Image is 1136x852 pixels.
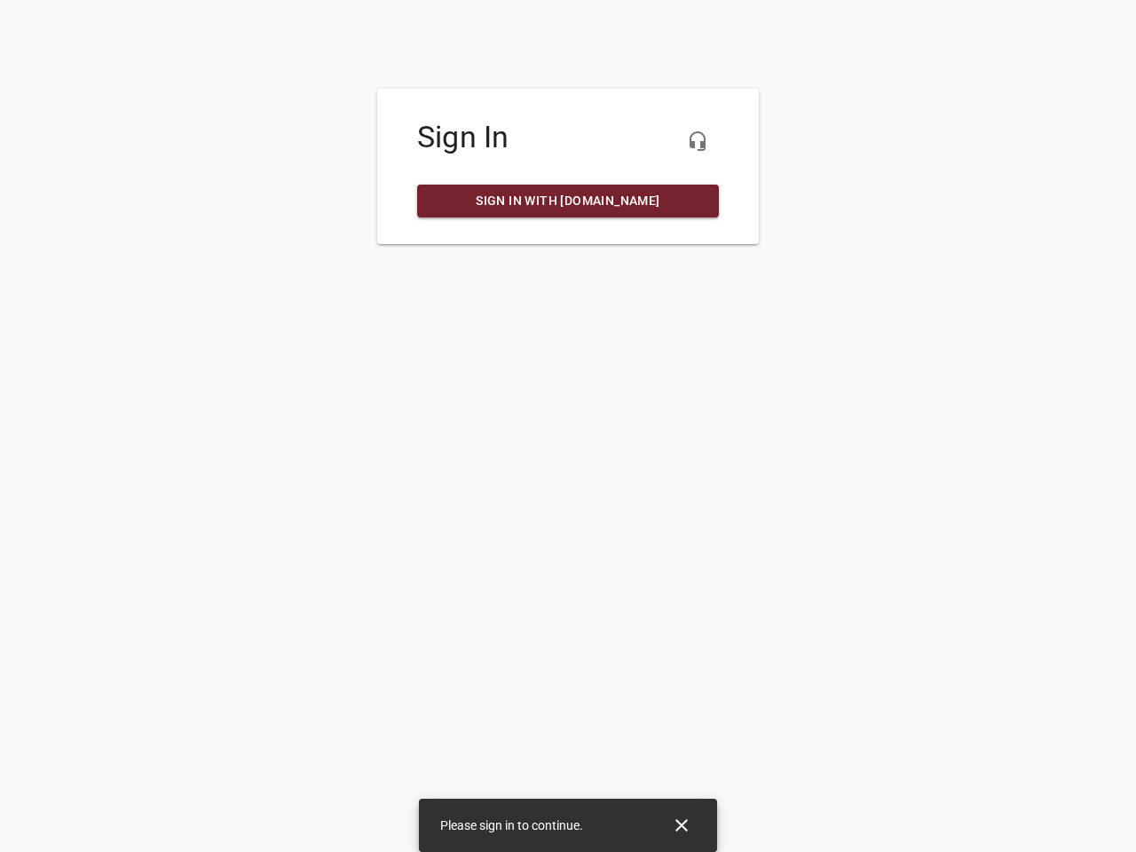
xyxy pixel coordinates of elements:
[417,185,719,217] a: Sign in with [DOMAIN_NAME]
[440,818,583,832] span: Please sign in to continue.
[676,120,719,162] button: Live Chat
[431,190,705,212] span: Sign in with [DOMAIN_NAME]
[660,804,703,847] button: Close
[417,120,719,155] h4: Sign In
